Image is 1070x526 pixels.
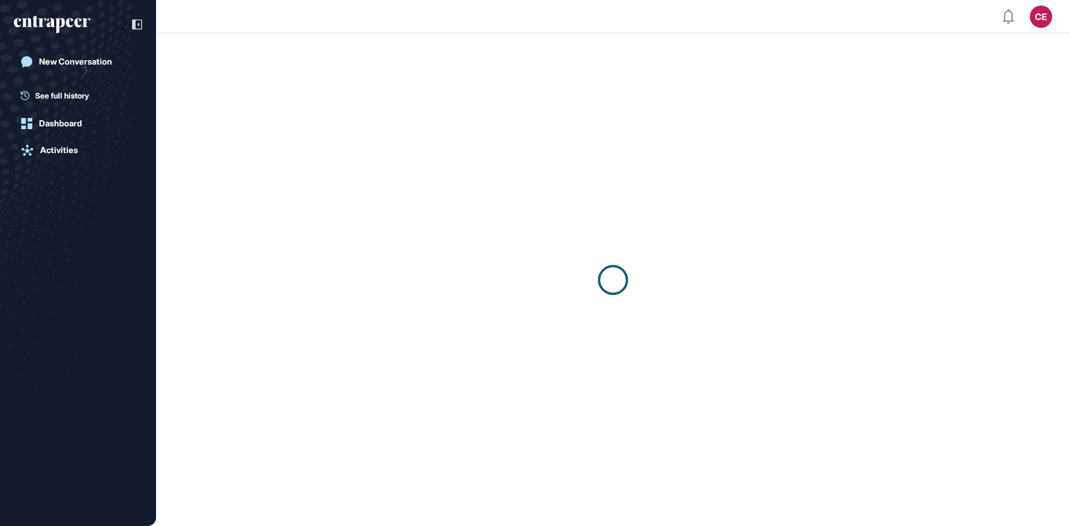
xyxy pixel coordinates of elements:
span: See full history [35,90,89,101]
a: Dashboard [14,112,142,135]
a: New Conversation [14,51,142,73]
div: entrapeer-logo [14,16,90,33]
div: Dashboard [39,119,82,129]
a: See full history [21,90,142,101]
div: Activities [40,145,78,155]
div: New Conversation [39,57,112,67]
a: Activities [14,139,142,161]
button: CE [1030,6,1052,28]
